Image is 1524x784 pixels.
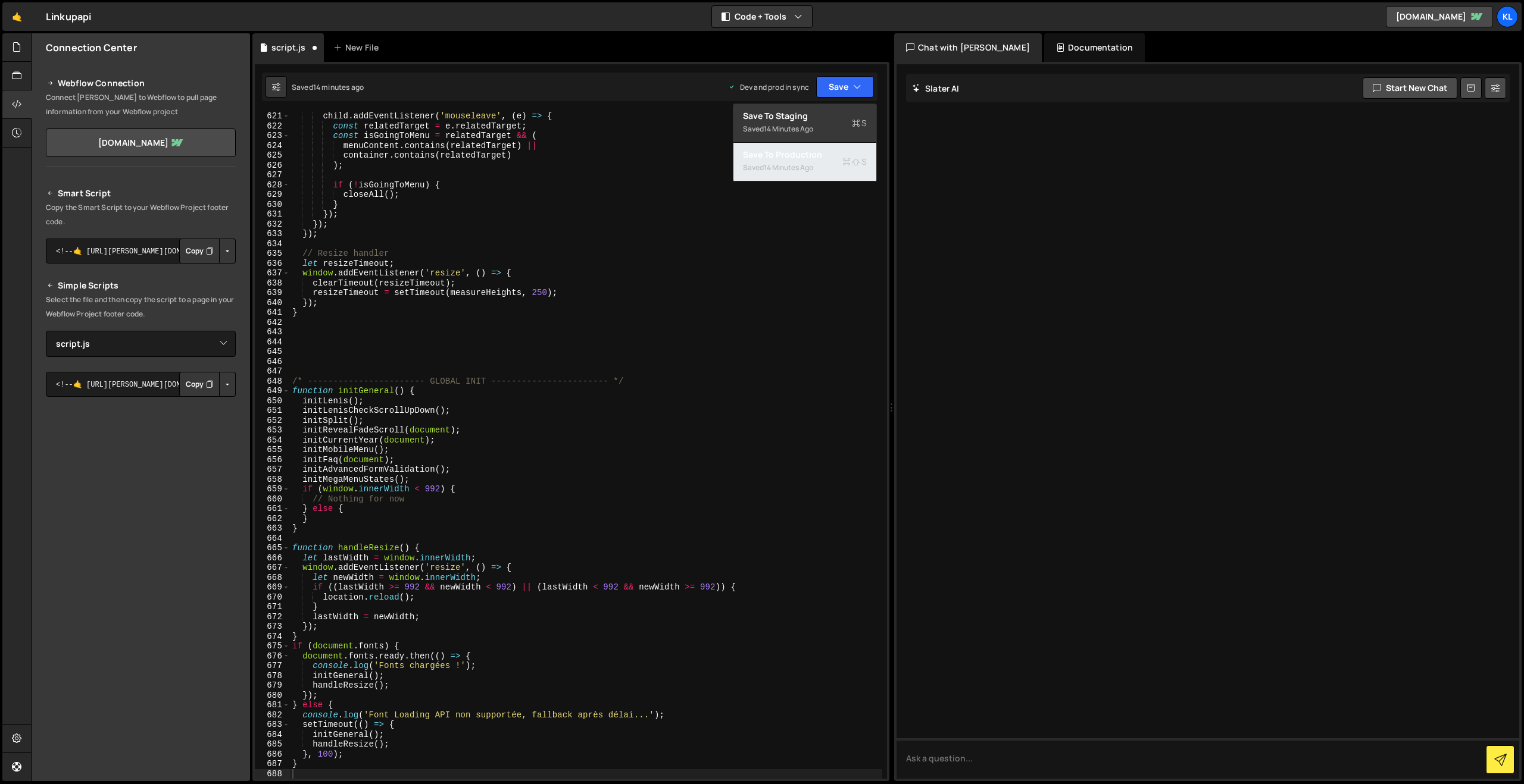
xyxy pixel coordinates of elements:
[255,366,290,377] div: 647
[255,278,290,288] div: 638
[46,293,236,321] p: Select the file and then copy the script to a page in your Webflow Project footer code.
[255,347,290,357] div: 645
[1497,6,1518,27] div: Kl
[255,141,290,151] div: 624
[46,278,236,293] h2: Simple Scripts
[255,161,290,171] div: 626
[1044,33,1145,62] div: Documentation
[255,131,290,141] div: 623
[255,425,290,435] div: 653
[179,372,236,397] div: Button group with nested dropdown
[179,239,236,264] div: Button group with nested dropdown
[764,162,813,173] div: 14 minutes ago
[743,161,867,175] div: Saved
[255,514,290,524] div: 662
[912,83,960,94] h2: Slater AI
[255,563,290,573] div: 667
[255,484,290,494] div: 659
[46,10,91,24] div: Linkupapi
[271,42,305,54] div: script.js
[255,229,290,239] div: 633
[255,691,290,701] div: 680
[743,110,867,122] div: Save to Staging
[255,720,290,730] div: 683
[179,372,220,397] button: Copy
[255,288,290,298] div: 639
[255,730,290,740] div: 684
[255,209,290,219] div: 631
[46,416,237,523] iframe: YouTube video player
[255,337,290,347] div: 644
[743,122,867,136] div: Saved
[255,170,290,180] div: 627
[333,42,383,54] div: New File
[255,573,290,583] div: 668
[255,318,290,328] div: 642
[255,622,290,632] div: 673
[255,259,290,269] div: 636
[255,759,290,769] div: 687
[255,111,290,121] div: 621
[255,121,290,131] div: 622
[255,661,290,671] div: 677
[255,396,290,406] div: 650
[255,582,290,592] div: 669
[255,406,290,416] div: 651
[255,739,290,749] div: 685
[255,475,290,485] div: 658
[894,33,1042,62] div: Chat with [PERSON_NAME]
[255,435,290,446] div: 654
[46,76,236,90] h2: Webflow Connection
[733,104,876,143] button: Save to StagingS Saved14 minutes ago
[255,268,290,278] div: 637
[255,612,290,622] div: 672
[255,534,290,544] div: 664
[292,82,364,92] div: Saved
[46,128,236,157] a: [DOMAIN_NAME]
[255,455,290,465] div: 656
[255,308,290,318] div: 641
[46,90,236,119] p: Connect [PERSON_NAME] to Webflow to pull page information from your Webflow project
[255,592,290,603] div: 670
[255,445,290,455] div: 655
[255,671,290,681] div: 678
[852,117,867,129] span: S
[46,41,137,54] h2: Connection Center
[179,239,220,264] button: Copy
[255,249,290,259] div: 635
[255,150,290,161] div: 625
[733,143,876,181] button: Save to ProductionS Saved14 minutes ago
[255,749,290,760] div: 686
[255,504,290,514] div: 661
[255,239,290,249] div: 634
[46,186,236,200] h2: Smart Script
[255,651,290,661] div: 676
[255,494,290,504] div: 660
[46,239,236,264] textarea: <!--🤙 [URL][PERSON_NAME][DOMAIN_NAME]> <script>document.addEventListener("DOMContentLoaded", func...
[743,149,867,161] div: Save to Production
[764,124,813,134] div: 14 minutes ago
[313,82,364,92] div: 14 minutes ago
[255,769,290,779] div: 688
[255,680,290,691] div: 679
[255,327,290,337] div: 643
[255,602,290,612] div: 671
[255,523,290,534] div: 663
[46,200,236,229] p: Copy the Smart Script to your Webflow Project footer code.
[255,219,290,230] div: 632
[255,298,290,308] div: 640
[1363,77,1457,99] button: Start new chat
[255,465,290,475] div: 657
[712,6,812,27] button: Code + Tools
[255,416,290,426] div: 652
[816,76,874,98] button: Save
[255,553,290,563] div: 666
[2,2,32,31] a: 🤙
[255,357,290,367] div: 646
[255,641,290,651] div: 675
[255,700,290,710] div: 681
[255,377,290,387] div: 648
[46,372,236,397] textarea: <!--🤙 [URL][PERSON_NAME][DOMAIN_NAME]> <script>document.addEventListener("DOMContentLoaded", func...
[255,386,290,396] div: 649
[255,632,290,642] div: 674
